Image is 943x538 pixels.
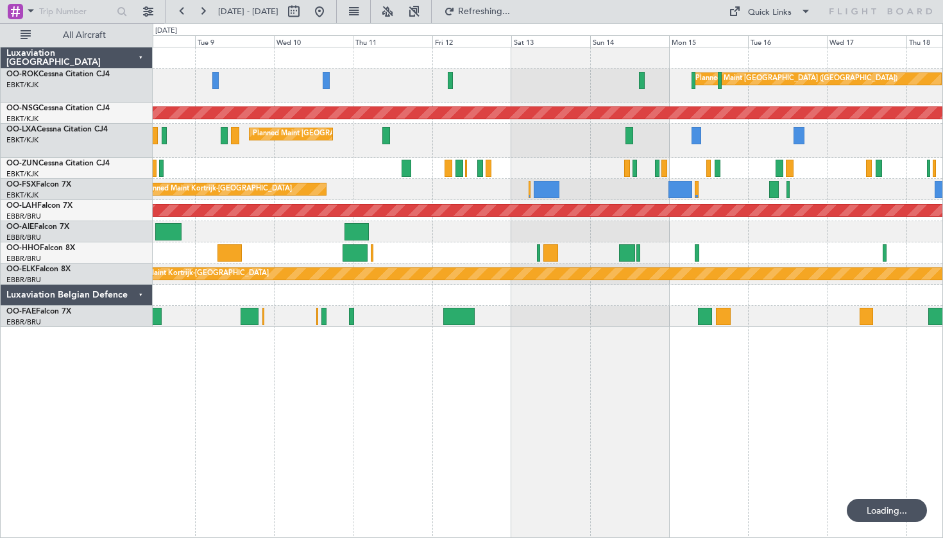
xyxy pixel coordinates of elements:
[142,180,292,199] div: Planned Maint Kortrijk-[GEOGRAPHIC_DATA]
[6,275,41,285] a: EBBR/BRU
[33,31,135,40] span: All Aircraft
[6,71,38,78] span: OO-ROK
[6,233,41,242] a: EBBR/BRU
[847,499,927,522] div: Loading...
[6,223,34,231] span: OO-AIE
[6,244,75,252] a: OO-HHOFalcon 8X
[253,124,485,144] div: Planned Maint [GEOGRAPHIC_DATA] ([GEOGRAPHIC_DATA] National)
[6,181,36,189] span: OO-FSX
[6,244,40,252] span: OO-HHO
[119,264,269,283] div: Planned Maint Kortrijk-[GEOGRAPHIC_DATA]
[353,35,432,47] div: Thu 11
[6,308,36,315] span: OO-FAE
[6,126,108,133] a: OO-LXACessna Citation CJ4
[195,35,274,47] div: Tue 9
[39,2,113,21] input: Trip Number
[6,223,69,231] a: OO-AIEFalcon 7X
[6,265,71,273] a: OO-ELKFalcon 8X
[695,69,897,88] div: Planned Maint [GEOGRAPHIC_DATA] ([GEOGRAPHIC_DATA])
[6,160,38,167] span: OO-ZUN
[6,80,38,90] a: EBKT/KJK
[274,35,353,47] div: Wed 10
[218,6,278,17] span: [DATE] - [DATE]
[511,35,590,47] div: Sat 13
[6,105,110,112] a: OO-NSGCessna Citation CJ4
[6,160,110,167] a: OO-ZUNCessna Citation CJ4
[6,317,41,327] a: EBBR/BRU
[6,169,38,179] a: EBKT/KJK
[14,25,139,46] button: All Aircraft
[590,35,669,47] div: Sun 14
[748,6,792,19] div: Quick Links
[6,202,37,210] span: OO-LAH
[722,1,817,22] button: Quick Links
[6,114,38,124] a: EBKT/KJK
[432,35,511,47] div: Fri 12
[438,1,515,22] button: Refreshing...
[6,71,110,78] a: OO-ROKCessna Citation CJ4
[6,190,38,200] a: EBKT/KJK
[6,105,38,112] span: OO-NSG
[6,308,71,315] a: OO-FAEFalcon 7X
[6,126,37,133] span: OO-LXA
[827,35,906,47] div: Wed 17
[748,35,827,47] div: Tue 16
[155,26,177,37] div: [DATE]
[457,7,511,16] span: Refreshing...
[6,265,35,273] span: OO-ELK
[6,212,41,221] a: EBBR/BRU
[669,35,748,47] div: Mon 15
[6,254,41,264] a: EBBR/BRU
[6,135,38,145] a: EBKT/KJK
[6,202,72,210] a: OO-LAHFalcon 7X
[6,181,71,189] a: OO-FSXFalcon 7X
[116,35,195,47] div: Mon 8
